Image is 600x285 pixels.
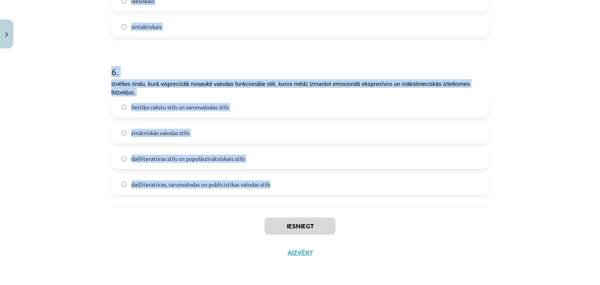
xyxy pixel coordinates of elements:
[121,156,127,161] input: daiļliteratūras stils un populārzinātniskais stils
[111,81,470,96] span: Izvēlies rindu, kurā visprecīzāk nosaukti valodas funkcionālie stili, kuros mēdz izmantot emocion...
[131,129,189,137] span: zinātniskās valodas stils
[121,105,127,110] input: lietišķo rakstu stils un sarunvalodas stils
[111,53,489,77] h1: 6 .
[131,103,229,111] span: lietišķo rakstu stils un sarunvalodas stils
[131,180,270,189] span: daiļliteratūras, sarunvalodas un publicistikas valodas stils
[121,24,127,29] input: sintaktiskais
[5,32,8,37] img: icon-close-lesson-0947bae3869378f0d4975bcd49f059093ad1ed9edebbc8119c70593378902aed.svg
[131,155,245,163] span: daiļliteratūras stils un populārzinātniskais stils
[131,23,162,31] span: sintaktiskais
[264,217,336,235] button: Iesniegt
[285,249,315,256] button: Aizvērt
[121,182,127,187] input: daiļliteratūras, sarunvalodas un publicistikas valodas stils
[121,130,127,135] input: zinātniskās valodas stils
